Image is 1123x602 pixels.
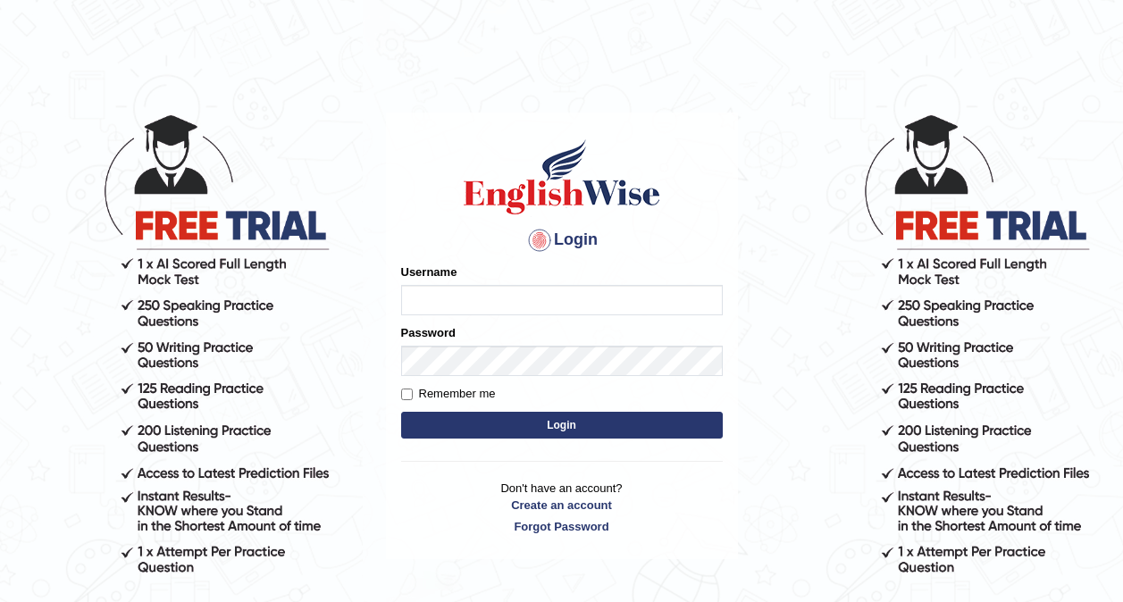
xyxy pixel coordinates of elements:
h4: Login [401,226,723,255]
p: Don't have an account? [401,480,723,535]
img: Logo of English Wise sign in for intelligent practice with AI [460,137,664,217]
label: Remember me [401,385,496,403]
input: Remember me [401,389,413,400]
label: Password [401,324,456,341]
a: Forgot Password [401,518,723,535]
a: Create an account [401,497,723,514]
label: Username [401,263,457,280]
button: Login [401,412,723,439]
